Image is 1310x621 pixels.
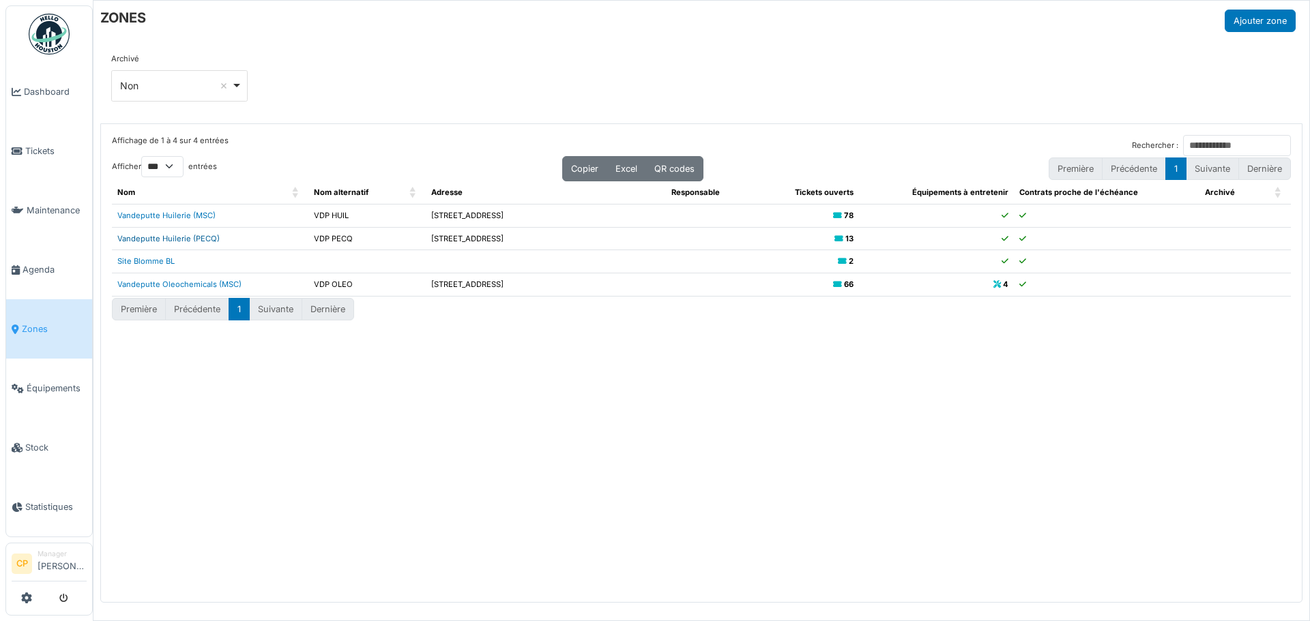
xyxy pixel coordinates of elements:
[38,549,87,559] div: Manager
[12,554,32,574] li: CP
[314,187,368,197] span: Nom alternatif
[117,234,220,243] a: Vandeputte Huilerie (PECQ)
[6,181,92,240] a: Maintenance
[6,418,92,477] a: Stock
[24,85,87,98] span: Dashboard
[22,322,87,335] span: Zones
[849,256,854,266] b: 2
[426,273,666,297] td: [STREET_ADDRESS]
[29,14,70,55] img: Badge_color-CXgf-gQk.svg
[1275,181,1283,204] span: Archivé: Activate to sort
[6,299,92,359] a: Zones
[671,187,720,197] span: Responsable
[117,187,135,197] span: Nom
[229,298,250,320] button: 1
[308,273,426,297] td: VDP OLEO
[562,156,607,181] button: Copier
[6,359,92,418] a: Équipements
[1019,187,1138,197] span: Contrats proche de l'échéance
[1165,157,1187,180] button: 1
[117,211,216,220] a: Vandeputte Huilerie (MSC)
[112,135,229,156] div: Affichage de 1 à 4 sur 4 entrées
[25,500,87,513] span: Statistiques
[38,549,87,578] li: [PERSON_NAME]
[6,62,92,121] a: Dashboard
[1132,140,1178,151] label: Rechercher :
[844,279,854,289] b: 66
[1003,279,1008,289] b: 4
[426,204,666,227] td: [STREET_ADDRESS]
[795,187,854,197] span: Tickets ouverts
[845,234,854,243] b: 13
[431,187,463,197] span: Adresse
[1225,10,1296,32] button: Ajouter zone
[571,164,598,174] span: Copier
[111,53,139,65] label: Archivé
[6,477,92,536] a: Statistiques
[112,298,354,320] nav: pagination
[25,145,87,157] span: Tickets
[308,204,426,227] td: VDP HUIL
[615,164,637,174] span: Excel
[426,227,666,250] td: [STREET_ADDRESS]
[292,181,300,204] span: Nom: Activate to sort
[100,10,146,26] h6: ZONES
[141,156,184,177] select: Afficherentrées
[25,441,87,454] span: Stock
[607,156,646,181] button: Excel
[27,204,87,217] span: Maintenance
[23,263,87,276] span: Agenda
[1205,187,1235,197] span: Archivé
[112,156,217,177] label: Afficher entrées
[117,279,242,289] a: Vandeputte Oleochemicals (MSC)
[912,187,1008,197] span: Équipements à entretenir
[409,181,418,204] span: Nom alternatif: Activate to sort
[120,78,231,93] div: Non
[12,549,87,581] a: CP Manager[PERSON_NAME]
[645,156,703,181] button: QR codes
[308,227,426,250] td: VDP PECQ
[117,256,175,266] a: Site Blomme BL
[1049,157,1291,180] nav: pagination
[27,382,87,395] span: Équipements
[844,211,854,220] b: 78
[6,121,92,181] a: Tickets
[217,79,231,93] button: Remove item: 'false'
[654,164,695,174] span: QR codes
[6,240,92,299] a: Agenda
